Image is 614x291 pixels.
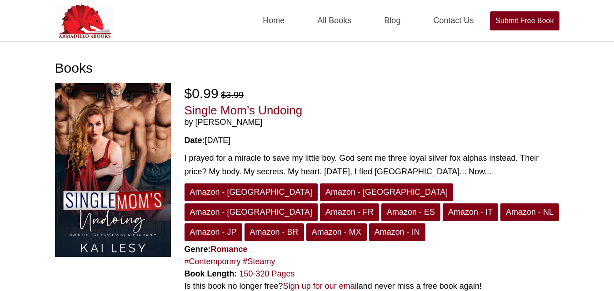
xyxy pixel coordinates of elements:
[185,223,242,241] a: Amazon - JP
[369,223,425,241] a: Amazon - IN
[185,151,559,179] div: I prayed for a miracle to save my little boy. God sent me three loyal silver fox alphas instead. ...
[243,257,275,266] a: #Steamy
[185,136,205,145] strong: Date:
[306,223,367,241] a: Amazon - MX
[211,245,248,254] a: Romance
[240,269,295,278] a: 150-320 Pages
[185,269,237,278] strong: Book Length:
[185,183,318,201] a: Amazon - [GEOGRAPHIC_DATA]
[490,11,559,30] a: Submit Free Book
[55,60,559,76] h1: Books
[381,203,440,221] a: Amazon - ES
[245,223,304,241] a: Amazon - BR
[283,281,359,291] a: Sign up for our email
[443,203,498,221] a: Amazon - IT
[185,245,248,254] strong: Genre:
[221,90,244,100] del: $3.99
[55,83,171,257] img: Single Mom’s Undoing
[500,203,559,221] a: Amazon - NL
[55,3,114,39] img: Armadilloebooks
[185,118,559,128] span: by [PERSON_NAME]
[320,183,453,201] a: Amazon - [GEOGRAPHIC_DATA]
[320,203,379,221] a: Amazon - FR
[185,104,303,117] a: Single Mom’s Undoing
[185,134,559,147] div: [DATE]
[185,86,219,101] span: $0.99
[185,257,241,266] a: #Contemporary
[185,203,318,221] a: Amazon - [GEOGRAPHIC_DATA]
